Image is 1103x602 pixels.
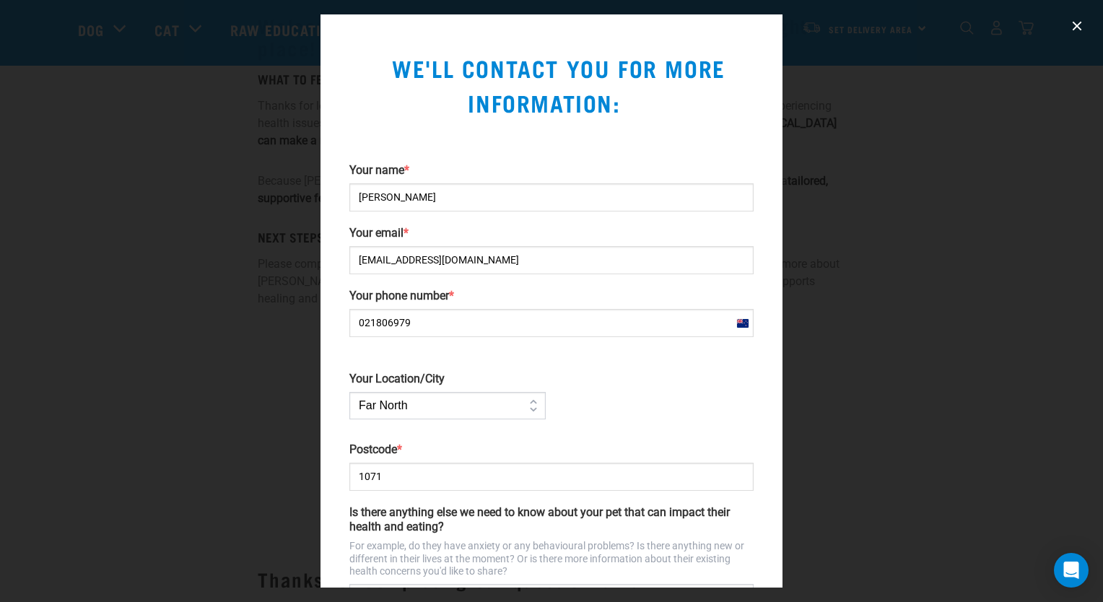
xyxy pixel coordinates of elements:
label: Postcode [349,442,754,457]
label: Your name [349,163,754,178]
label: Your Location/City [349,372,546,386]
label: Your phone number [349,289,754,303]
label: Your email [349,226,754,240]
p: For example, do they have anxiety or any behavioural problems? Is there anything new or different... [349,540,754,578]
button: close [1065,14,1089,38]
span: We'll contact you for more information: [378,61,725,108]
div: Open Intercom Messenger [1054,553,1089,588]
div: New Zealand: +64 [731,310,753,336]
label: Is there anything else we need to know about your pet that can impact their health and eating? [349,505,754,534]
